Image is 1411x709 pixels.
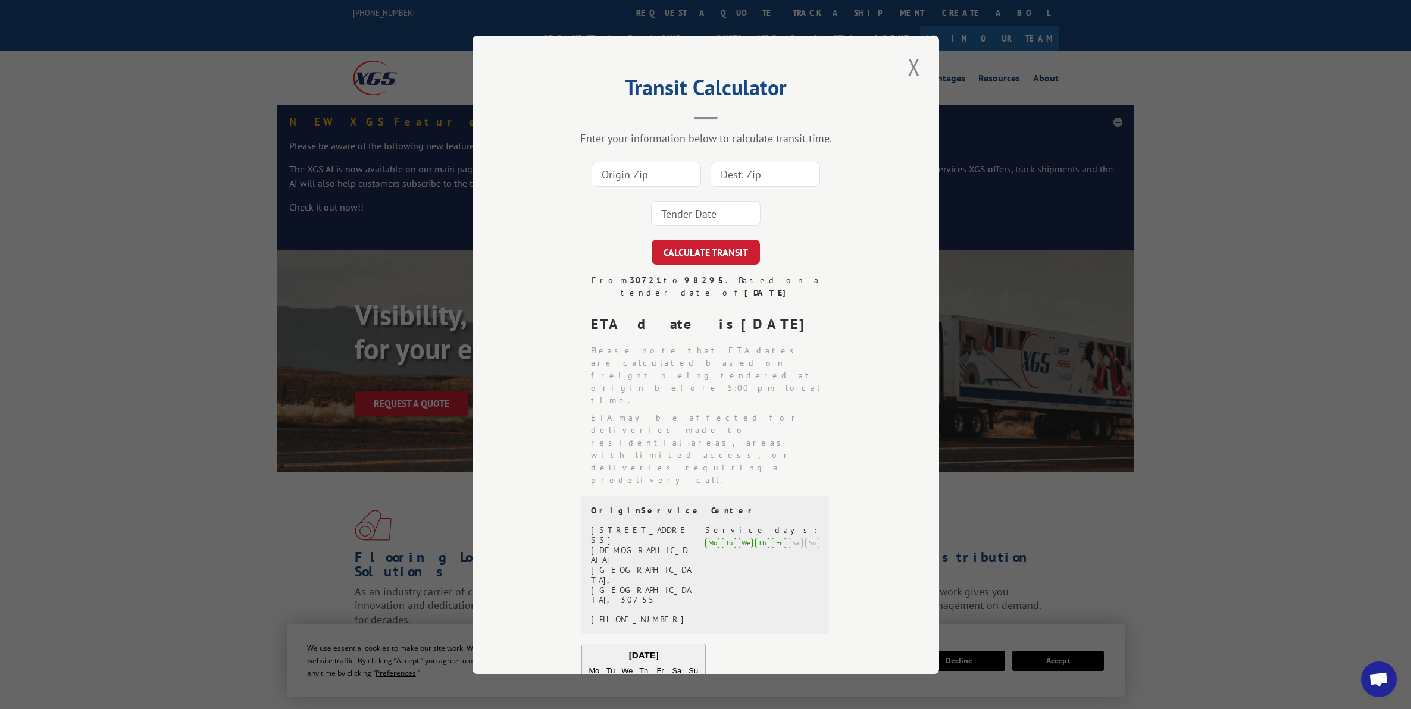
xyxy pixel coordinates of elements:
li: Please note that ETA dates are calculated based on freight being tendered at origin before 5:00 p... [591,344,830,407]
input: Tender Date [651,201,761,226]
div: [DATE] [582,649,705,663]
div: Su [686,663,700,677]
div: Sa [669,663,684,677]
li: ETA may be affected for deliveries made to residential areas, areas with limited access, or deliv... [591,412,830,487]
div: ETA date is [591,313,830,335]
div: Fr [653,663,667,677]
strong: [DATE] [744,287,791,298]
div: [PHONE_NUMBER] [591,614,692,625]
strong: 30721 [629,275,663,286]
strong: 98295 [684,275,725,286]
div: Su [805,537,819,548]
div: Th [755,537,769,548]
div: Tu [603,663,618,677]
div: Tu [722,537,736,548]
strong: [DATE] [741,315,815,333]
div: Service days: [705,525,819,535]
div: From to . Based on a tender date of [581,274,830,299]
div: [STREET_ADDRESS][DEMOGRAPHIC_DATA] [591,525,692,565]
div: Mo [587,663,601,677]
div: Origin Service Center [591,506,819,516]
div: We [620,663,634,677]
button: Close modal [904,51,924,83]
button: CALCULATE TRANSIT [652,240,760,265]
div: Fr [772,537,786,548]
div: Th [636,663,650,677]
input: Origin Zip [592,162,701,187]
input: Dest. Zip [711,162,820,187]
div: [GEOGRAPHIC_DATA], [GEOGRAPHIC_DATA], 30755 [591,565,692,605]
div: Mo [705,537,719,548]
a: Open chat [1361,661,1397,697]
h2: Transit Calculator [532,79,880,102]
div: Enter your information below to calculate transit time. [532,131,880,145]
div: Sa [789,537,803,548]
div: We [739,537,753,548]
